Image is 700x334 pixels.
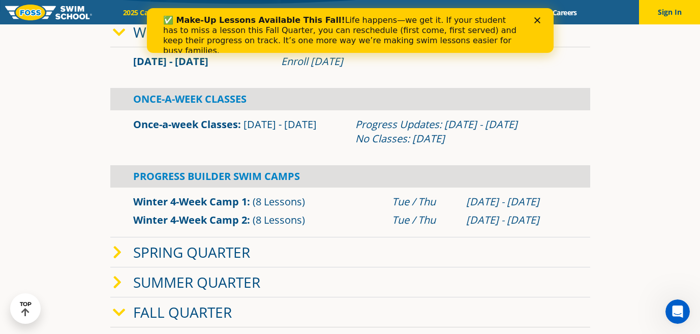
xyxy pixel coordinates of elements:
b: ✅ Make-Up Lessons Available This Fall! [16,7,198,17]
span: (8 Lessons) [253,195,305,208]
a: Blog [511,8,543,17]
div: Enroll [DATE] [281,54,567,69]
a: Careers [543,8,586,17]
div: Progress Builder Swim Camps [110,165,590,188]
div: TOP [20,301,32,317]
div: Close [387,9,398,15]
iframe: Intercom live chat [665,299,690,324]
div: Progress Updates: [DATE] - [DATE] No Classes: [DATE] [355,117,567,146]
img: FOSS Swim School Logo [5,5,92,20]
iframe: Intercom live chat banner [147,8,554,53]
a: Winter 4-Week Camp 2 [133,213,247,227]
div: Tue / Thu [392,195,456,209]
a: Swim Path® Program [221,8,310,17]
a: Schools [178,8,221,17]
a: Summer Quarter [133,272,260,292]
div: [DATE] - [DATE] [466,213,567,227]
div: [DATE] - [DATE] [466,195,567,209]
a: Winter 4-Week Camp 1 [133,195,247,208]
a: 2025 Calendar [114,8,178,17]
a: Swim Like [PERSON_NAME] [404,8,512,17]
span: [DATE] - [DATE] [244,117,317,131]
a: About [PERSON_NAME] [310,8,404,17]
span: (8 Lessons) [253,213,305,227]
span: [DATE] - [DATE] [133,54,208,68]
div: Once-A-Week Classes [110,88,590,110]
div: Life happens—we get it. If your student has to miss a lesson this Fall Quarter, you can reschedul... [16,7,374,48]
a: Fall Quarter [133,302,232,322]
a: Once-a-week Classes [133,117,238,131]
div: Tue / Thu [392,213,456,227]
a: Spring Quarter [133,242,250,262]
a: Winter Quarter [133,22,253,42]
